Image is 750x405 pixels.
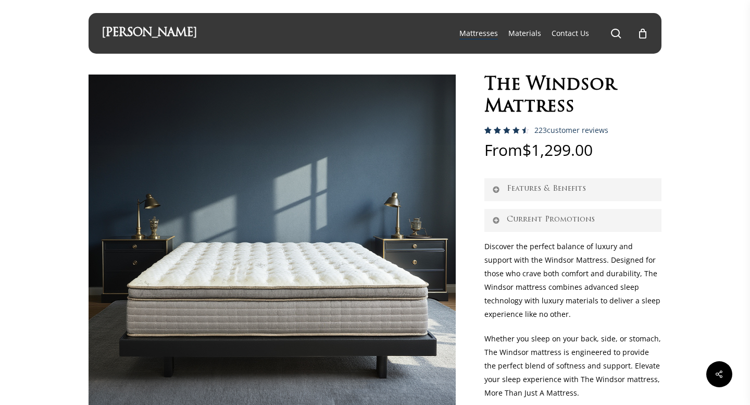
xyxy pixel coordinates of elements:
span: Contact Us [552,28,589,38]
a: [PERSON_NAME] [102,28,197,39]
span: $ [522,139,531,161]
a: Features & Benefits [484,178,661,201]
a: Current Promotions [484,209,661,232]
span: Materials [508,28,541,38]
p: From [484,142,661,178]
a: Contact Us [552,28,589,39]
h1: The Windsor Mattress [484,75,661,118]
span: Rated out of 5 based on customer ratings [484,127,526,178]
span: 223 [484,127,501,144]
div: Rated 4.59 out of 5 [484,127,529,134]
a: Materials [508,28,541,39]
span: 223 [534,125,547,135]
bdi: 1,299.00 [522,139,593,161]
span: Mattresses [459,28,498,38]
a: 223customer reviews [534,126,608,134]
a: Mattresses [459,28,498,39]
nav: Main Menu [454,13,648,54]
p: Discover the perfect balance of luxury and support with the Windsor Mattress. Designed for those ... [484,240,661,332]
